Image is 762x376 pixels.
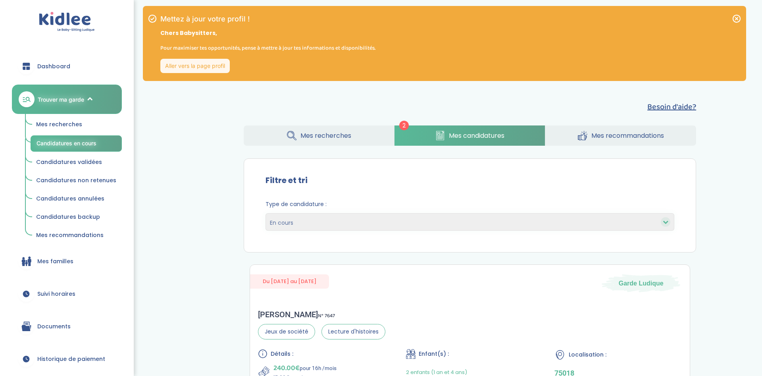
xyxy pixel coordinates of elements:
[12,345,122,373] a: Historique de paiement
[36,120,82,128] span: Mes recherches
[37,257,73,266] span: Mes familles
[318,312,335,320] span: N° 7647
[31,228,122,243] a: Mes recommandations
[406,368,467,376] span: 2 enfants (1 an et 4 ans)
[271,350,293,358] span: Détails :
[160,59,230,73] a: Aller vers la page profil
[37,140,96,147] span: Candidatures en cours
[394,125,545,146] a: Mes candidatures
[258,310,385,319] div: [PERSON_NAME]
[36,231,104,239] span: Mes recommandations
[37,322,71,331] span: Documents
[273,363,300,374] span: 240.00€
[321,324,385,339] span: Lecture d'histoires
[569,351,606,359] span: Localisation :
[160,29,375,37] p: Chers Babysitters,
[12,280,122,308] a: Suivi horaires
[419,350,449,358] span: Enfant(s) :
[399,121,409,130] span: 2
[250,274,329,288] span: Du [DATE] au [DATE]
[619,279,664,288] span: Garde Ludique
[273,363,337,374] p: pour 16h /mois
[31,173,122,188] a: Candidatures non retenues
[12,312,122,341] a: Documents
[160,15,375,23] h1: Mettez à jour votre profil !
[38,95,84,104] span: Trouver ma garde
[12,247,122,276] a: Mes familles
[591,131,664,141] span: Mes recommandations
[36,158,102,166] span: Candidatures validées
[39,12,95,32] img: logo.svg
[266,174,308,186] label: Filtre et tri
[36,195,104,202] span: Candidatures annulées
[36,213,100,221] span: Candidatures backup
[449,131,504,141] span: Mes candidatures
[545,125,696,146] a: Mes recommandations
[31,117,122,132] a: Mes recherches
[37,62,70,71] span: Dashboard
[266,200,674,208] span: Type de candidature :
[244,125,394,146] a: Mes recherches
[300,131,351,141] span: Mes recherches
[36,176,116,184] span: Candidatures non retenues
[160,44,375,52] p: Pour maximiser tes opportunités, pense à mettre à jour tes informations et disponibilités.
[12,52,122,81] a: Dashboard
[258,324,315,339] span: Jeux de société
[12,85,122,114] a: Trouver ma garde
[37,355,105,363] span: Historique de paiement
[37,290,75,298] span: Suivi horaires
[31,155,122,170] a: Candidatures validées
[31,135,122,152] a: Candidatures en cours
[647,101,696,113] button: Besoin d'aide?
[31,210,122,225] a: Candidatures backup
[31,191,122,206] a: Candidatures annulées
